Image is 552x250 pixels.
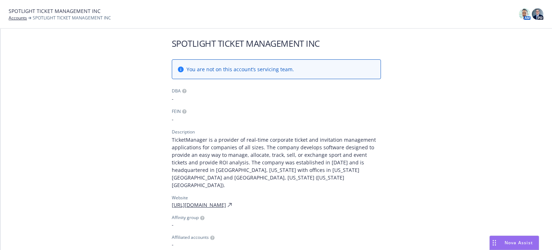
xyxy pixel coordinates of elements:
[172,108,181,115] div: FEIN
[9,7,101,15] span: SPOTLIGHT TICKET MANAGEMENT INC
[172,129,195,135] div: Description
[172,115,381,123] span: -
[187,65,294,73] span: You are not on this account’s servicing team.
[172,241,381,248] span: -
[172,221,381,228] span: -
[489,236,539,250] button: Nova Assist
[505,240,533,246] span: Nova Assist
[172,201,226,209] a: [URL][DOMAIN_NAME]
[532,8,543,20] img: photo
[490,236,499,250] div: Drag to move
[172,195,381,201] div: Website
[172,88,181,94] div: DBA
[172,214,199,221] span: Affinity group
[33,15,111,21] span: SPOTLIGHT TICKET MANAGEMENT INC
[519,8,530,20] img: photo
[172,37,381,49] h1: SPOTLIGHT TICKET MANAGEMENT INC
[9,15,27,21] a: Accounts
[172,95,381,103] span: -
[172,136,381,189] span: TicketManager is a provider of real-time corporate ticket and invitation management applications ...
[172,234,209,241] span: Affiliated accounts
